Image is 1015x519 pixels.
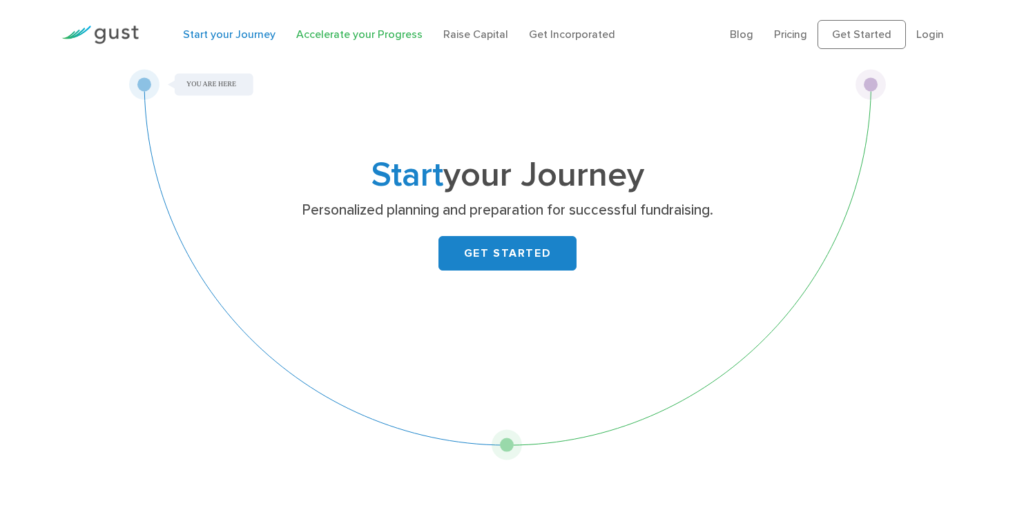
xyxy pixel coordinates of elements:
[235,159,780,191] h1: your Journey
[443,28,508,41] a: Raise Capital
[183,28,275,41] a: Start your Journey
[774,28,807,41] a: Pricing
[371,155,443,195] span: Start
[240,201,775,220] p: Personalized planning and preparation for successful fundraising.
[818,20,906,49] a: Get Started
[438,236,577,271] a: GET STARTED
[730,28,753,41] a: Blog
[529,28,615,41] a: Get Incorporated
[916,28,944,41] a: Login
[296,28,423,41] a: Accelerate your Progress
[61,26,139,44] img: Gust Logo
